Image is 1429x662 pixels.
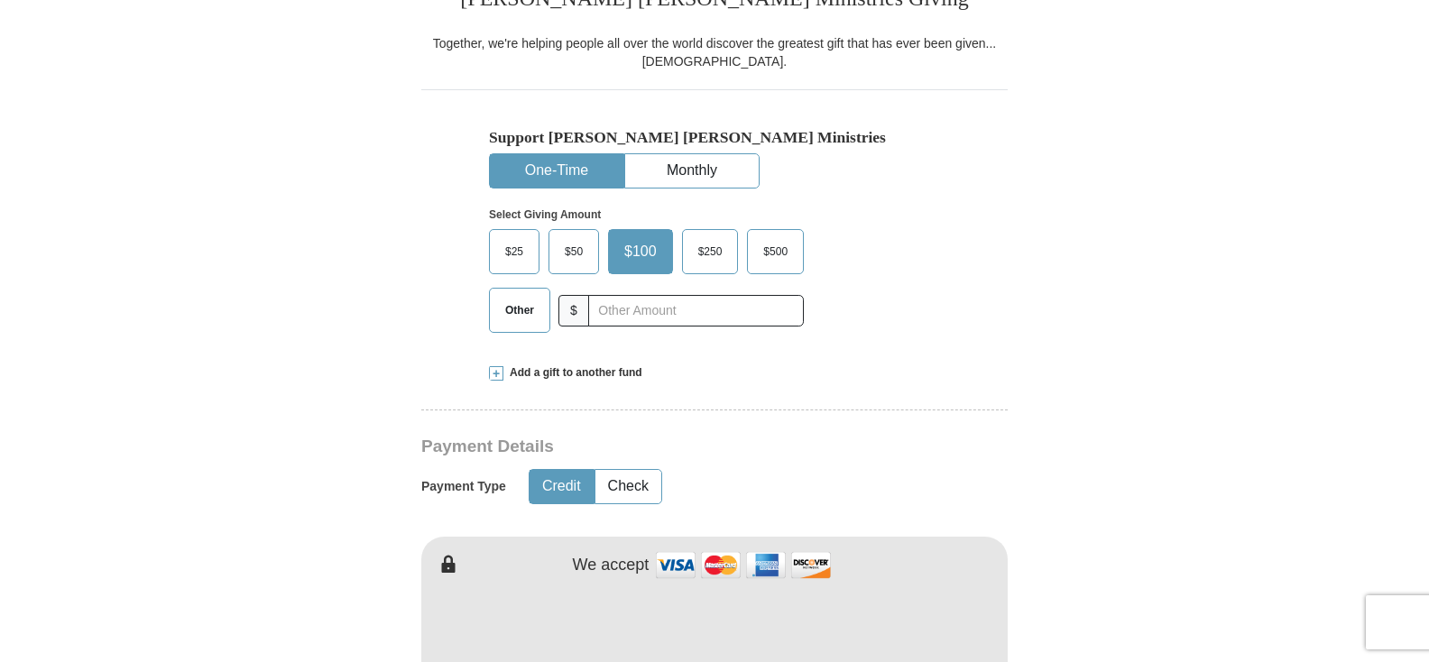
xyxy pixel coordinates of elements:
[573,556,650,575] h4: We accept
[421,437,881,457] h3: Payment Details
[489,128,940,147] h5: Support [PERSON_NAME] [PERSON_NAME] Ministries
[489,208,601,221] strong: Select Giving Amount
[653,546,834,584] img: credit cards accepted
[625,154,759,188] button: Monthly
[754,238,797,265] span: $500
[503,365,642,381] span: Add a gift to another fund
[595,470,661,503] button: Check
[490,154,623,188] button: One-Time
[496,238,532,265] span: $25
[421,479,506,494] h5: Payment Type
[421,34,1008,70] div: Together, we're helping people all over the world discover the greatest gift that has ever been g...
[556,238,592,265] span: $50
[558,295,589,326] span: $
[496,297,543,324] span: Other
[530,470,594,503] button: Credit
[588,295,804,326] input: Other Amount
[689,238,732,265] span: $250
[615,238,666,265] span: $100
